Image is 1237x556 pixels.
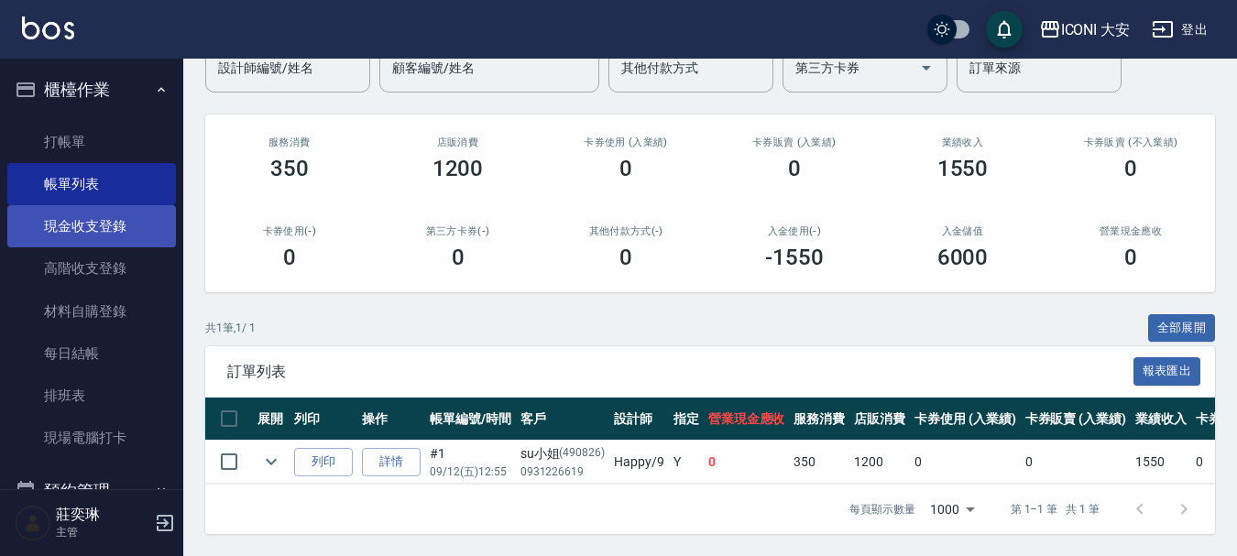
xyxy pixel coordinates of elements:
th: 卡券販賣 (入業績) [1021,398,1132,441]
td: 350 [789,441,849,484]
h2: 卡券使用 (入業績) [564,136,688,148]
button: 預約管理 [7,467,176,515]
a: 每日結帳 [7,333,176,375]
button: 登出 [1144,13,1215,47]
button: 全部展開 [1148,314,1216,343]
a: 材料自購登錄 [7,290,176,333]
h3: -1550 [765,245,824,270]
h2: 其他付款方式(-) [564,225,688,237]
h2: 入金儲值 [901,225,1025,237]
button: expand row [257,448,285,475]
p: 第 1–1 筆 共 1 筆 [1011,501,1100,518]
h3: 0 [283,245,296,270]
th: 操作 [357,398,425,441]
h2: 店販消費 [396,136,520,148]
th: 業績收入 [1131,398,1191,441]
p: 每頁顯示數量 [849,501,915,518]
div: su小姐 [520,444,606,463]
td: 0 [704,441,790,484]
th: 客戶 [516,398,610,441]
th: 營業現金應收 [704,398,790,441]
a: 排班表 [7,375,176,417]
h2: 卡券販賣 (不入業績) [1068,136,1193,148]
a: 報表匯出 [1133,362,1201,379]
span: 訂單列表 [227,363,1133,381]
h2: 營業現金應收 [1068,225,1193,237]
p: 主管 [56,524,149,540]
p: 0931226619 [520,463,606,480]
td: Happy /9 [609,441,669,484]
h3: 350 [270,156,309,181]
th: 設計師 [609,398,669,441]
button: 櫃檯作業 [7,66,176,114]
th: 店販消費 [849,398,910,441]
h2: 第三方卡券(-) [396,225,520,237]
button: 報表匯出 [1133,357,1201,386]
button: Open [912,53,941,82]
h3: 1200 [432,156,484,181]
a: 高階收支登錄 [7,247,176,289]
h3: 0 [619,245,632,270]
a: 打帳單 [7,121,176,163]
div: 1000 [923,485,981,534]
img: Person [15,505,51,541]
h3: 0 [452,245,465,270]
p: 09/12 (五) 12:55 [430,463,511,480]
td: Y [669,441,704,484]
td: 0 [910,441,1021,484]
a: 現場電腦打卡 [7,417,176,459]
td: 1200 [849,441,910,484]
td: 1550 [1131,441,1191,484]
h3: 0 [1124,156,1137,181]
a: 帳單列表 [7,163,176,205]
h2: 入金使用(-) [732,225,857,237]
h3: 0 [619,156,632,181]
h3: 服務消費 [227,136,352,148]
th: 展開 [253,398,290,441]
td: 0 [1021,441,1132,484]
a: 現金收支登錄 [7,205,176,247]
th: 列印 [290,398,357,441]
h2: 業績收入 [901,136,1025,148]
h3: 6000 [937,245,989,270]
th: 服務消費 [789,398,849,441]
h3: 0 [1124,245,1137,270]
h3: 0 [788,156,801,181]
p: 共 1 筆, 1 / 1 [205,320,256,336]
div: ICONI 大安 [1061,18,1131,41]
a: 詳情 [362,448,421,476]
td: #1 [425,441,516,484]
th: 指定 [669,398,704,441]
img: Logo [22,16,74,39]
h2: 卡券販賣 (入業績) [732,136,857,148]
p: (490826) [559,444,605,463]
h5: 莊奕琳 [56,506,149,524]
button: ICONI 大安 [1032,11,1138,49]
th: 卡券使用 (入業績) [910,398,1021,441]
th: 帳單編號/時間 [425,398,516,441]
button: 列印 [294,448,353,476]
h2: 卡券使用(-) [227,225,352,237]
h3: 1550 [937,156,989,181]
button: save [986,11,1023,48]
